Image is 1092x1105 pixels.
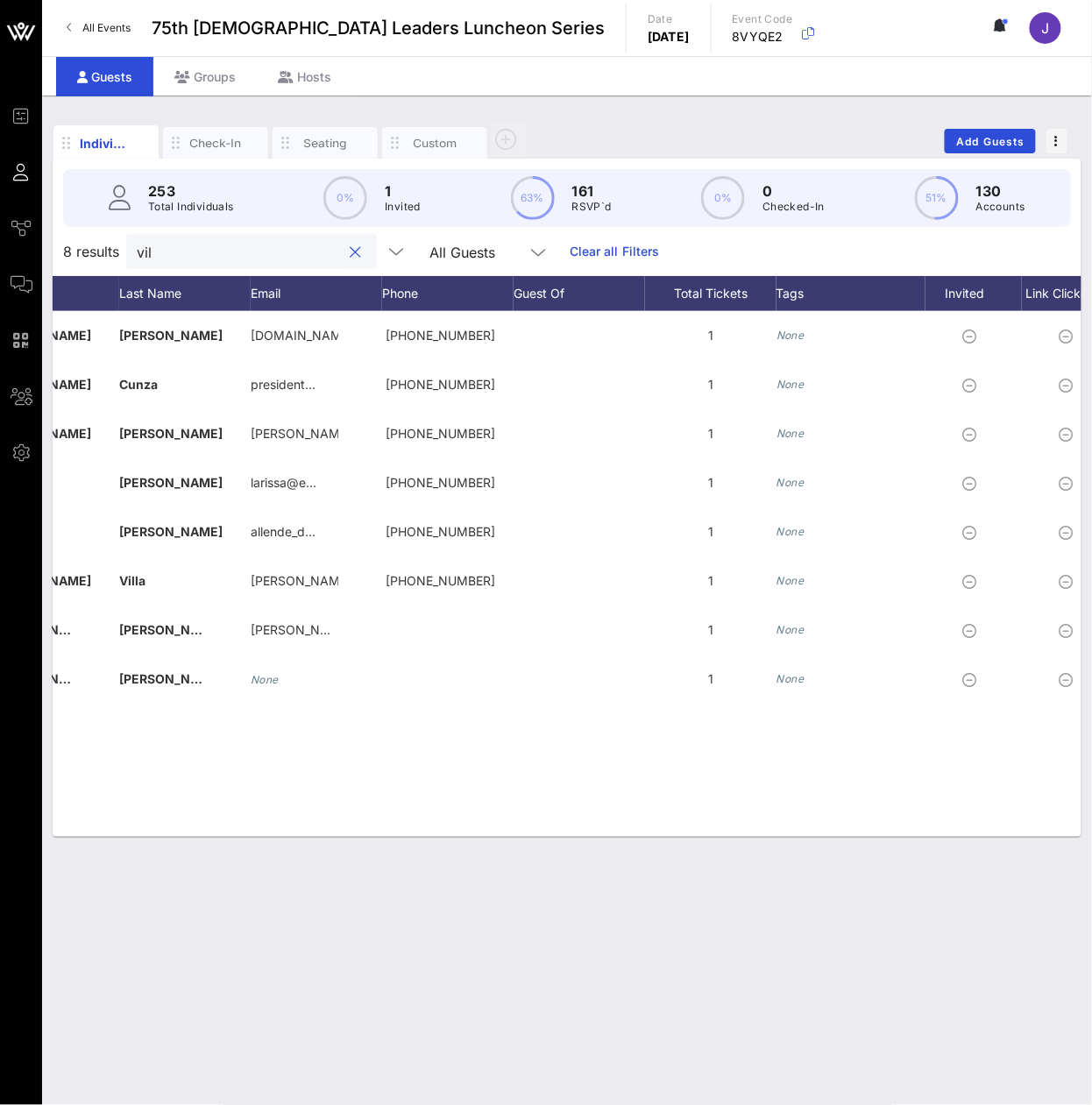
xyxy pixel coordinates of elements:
i: None [776,378,805,391]
span: All Events [82,21,131,34]
p: [DATE] [648,28,690,46]
p: [DOMAIN_NAME]… [251,311,338,360]
p: allende_d… [251,507,316,556]
div: Seating [299,135,351,152]
i: None [776,672,805,685]
p: 1 [385,181,421,202]
div: 1 [645,606,776,655]
span: +15127188668 [386,573,495,588]
a: All Events [56,14,141,42]
div: Individuals [80,134,132,152]
i: None [251,673,279,686]
div: J [1030,12,1061,44]
span: +13016612670 [386,426,495,441]
span: Villa [119,573,145,588]
i: None [776,623,805,636]
p: RSVP`d [572,198,612,216]
div: Custom [408,135,461,152]
div: Total Tickets [645,276,776,311]
p: Event Code [733,11,793,28]
span: [PERSON_NAME] [119,426,223,441]
p: 130 [976,181,1025,202]
p: 253 [148,181,234,202]
p: president… [251,360,316,409]
p: Invited [385,198,421,216]
button: clear icon [351,244,362,261]
p: 161 [572,181,612,202]
span: 75th [DEMOGRAPHIC_DATA] Leaders Luncheon Series [152,15,605,41]
div: Guest Of [514,276,645,311]
span: +15126366381 [386,475,495,490]
div: Check-In [189,135,242,152]
div: 1 [645,360,776,409]
div: 1 [645,507,776,556]
div: Last Name [119,276,251,311]
span: Add Guests [956,135,1025,148]
span: +15126389287 [386,328,495,343]
div: All Guests [419,234,559,269]
div: 1 [645,556,776,606]
i: None [776,427,805,440]
i: None [776,574,805,587]
div: 1 [645,311,776,360]
span: +15124239126 [386,524,495,539]
p: Total Individuals [148,198,234,216]
span: 8 results [63,241,119,262]
p: Accounts [976,198,1025,216]
div: 1 [645,409,776,458]
a: Clear all Filters [570,242,660,261]
p: Checked-In [762,198,825,216]
i: None [776,329,805,342]
div: 1 [645,458,776,507]
div: Phone [382,276,514,311]
span: J [1042,19,1050,37]
button: Add Guests [945,129,1036,153]
span: Cunza [119,377,158,392]
p: 0 [762,181,825,202]
span: [PERSON_NAME] [119,622,223,637]
div: Tags [776,276,925,311]
span: [PERSON_NAME] [119,671,223,686]
i: None [776,476,805,489]
div: Groups [153,57,257,96]
div: Hosts [257,57,352,96]
div: 1 [645,655,776,704]
p: [PERSON_NAME]… [251,409,338,458]
p: [PERSON_NAME].vill… [251,556,338,606]
p: 8VYQE2 [733,28,793,46]
div: Invited [925,276,1022,311]
span: [PERSON_NAME] [119,328,223,343]
p: larissa@e… [251,458,316,507]
span: +16155823757 [386,377,495,392]
div: All Guests [429,244,495,260]
span: [PERSON_NAME] [119,524,223,539]
p: Date [648,11,690,28]
div: Email [251,276,382,311]
i: None [776,525,805,538]
span: [PERSON_NAME][EMAIL_ADDRESS][PERSON_NAME][DOMAIN_NAME] [251,622,663,637]
span: [PERSON_NAME] [119,475,223,490]
div: Guests [56,57,153,96]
